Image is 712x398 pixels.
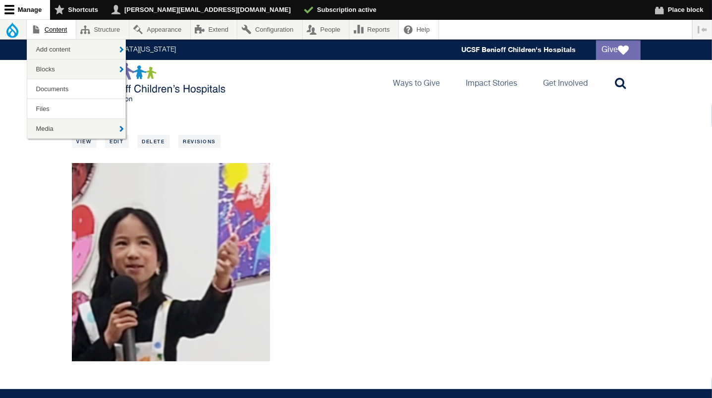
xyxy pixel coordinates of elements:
a: Give [596,40,641,60]
img: Logo for UCSF Benioff Children's Hospitals Foundation [72,62,228,102]
a: Edit [105,135,129,148]
a: Revisions [178,135,221,148]
button: Vertical orientation [693,20,712,39]
a: Help [399,20,438,39]
a: Structure [76,20,129,39]
a: UCSF Benioff Children's Hospitals [462,46,576,54]
a: Extend [191,20,237,39]
a: Impact Stories [458,60,526,105]
a: Delete [137,135,170,148]
a: Reports [349,20,398,39]
a: Appearance [129,20,190,39]
img: Juliette social [72,163,270,361]
a: Add content [27,40,125,59]
a: Configuration [237,20,302,39]
a: Documents [27,79,125,99]
a: Content [27,20,76,39]
a: Blocks [27,59,125,79]
a: Ways to Give [385,60,448,105]
a: View [72,135,97,148]
a: Files [27,99,125,118]
a: Get Involved [536,60,596,105]
a: Media [27,119,125,138]
a: People [303,20,349,39]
